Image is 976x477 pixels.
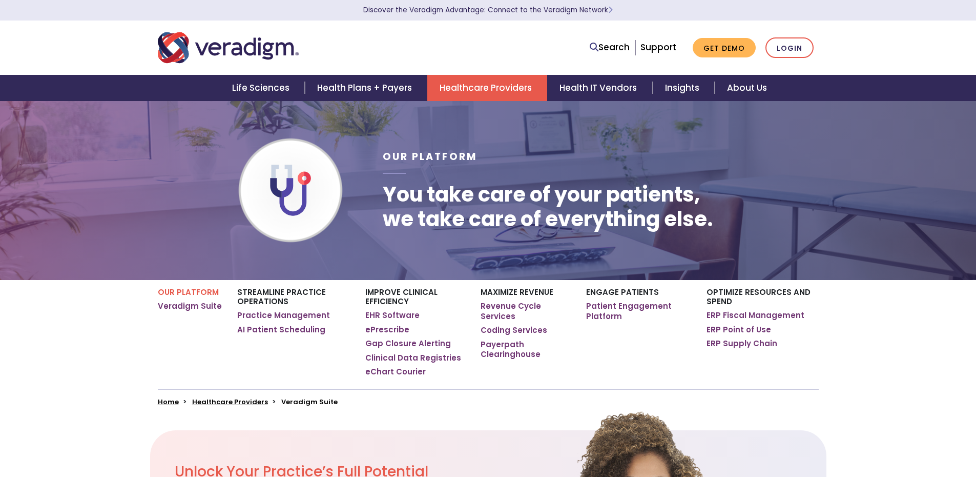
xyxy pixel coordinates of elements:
[481,325,547,335] a: Coding Services
[707,339,777,349] a: ERP Supply Chain
[365,367,426,377] a: eChart Courier
[365,310,420,321] a: EHR Software
[365,353,461,363] a: Clinical Data Registries
[158,397,179,407] a: Home
[653,75,715,101] a: Insights
[608,5,613,15] span: Learn More
[547,75,652,101] a: Health IT Vendors
[237,325,325,335] a: AI Patient Scheduling
[158,301,222,311] a: Veradigm Suite
[365,339,451,349] a: Gap Closure Alerting
[586,301,691,321] a: Patient Engagement Platform
[707,310,804,321] a: ERP Fiscal Management
[158,31,299,65] img: Veradigm logo
[590,41,630,54] a: Search
[707,325,771,335] a: ERP Point of Use
[693,38,756,58] a: Get Demo
[481,301,570,321] a: Revenue Cycle Services
[481,340,570,360] a: Payerpath Clearinghouse
[427,75,547,101] a: Healthcare Providers
[383,182,713,231] h1: You take care of your patients, we take care of everything else.
[640,41,676,53] a: Support
[715,75,779,101] a: About Us
[192,397,268,407] a: Healthcare Providers
[765,37,814,58] a: Login
[365,325,409,335] a: ePrescribe
[363,5,613,15] a: Discover the Veradigm Advantage: Connect to the Veradigm NetworkLearn More
[220,75,305,101] a: Life Sciences
[305,75,427,101] a: Health Plans + Payers
[237,310,330,321] a: Practice Management
[383,150,477,164] span: Our Platform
